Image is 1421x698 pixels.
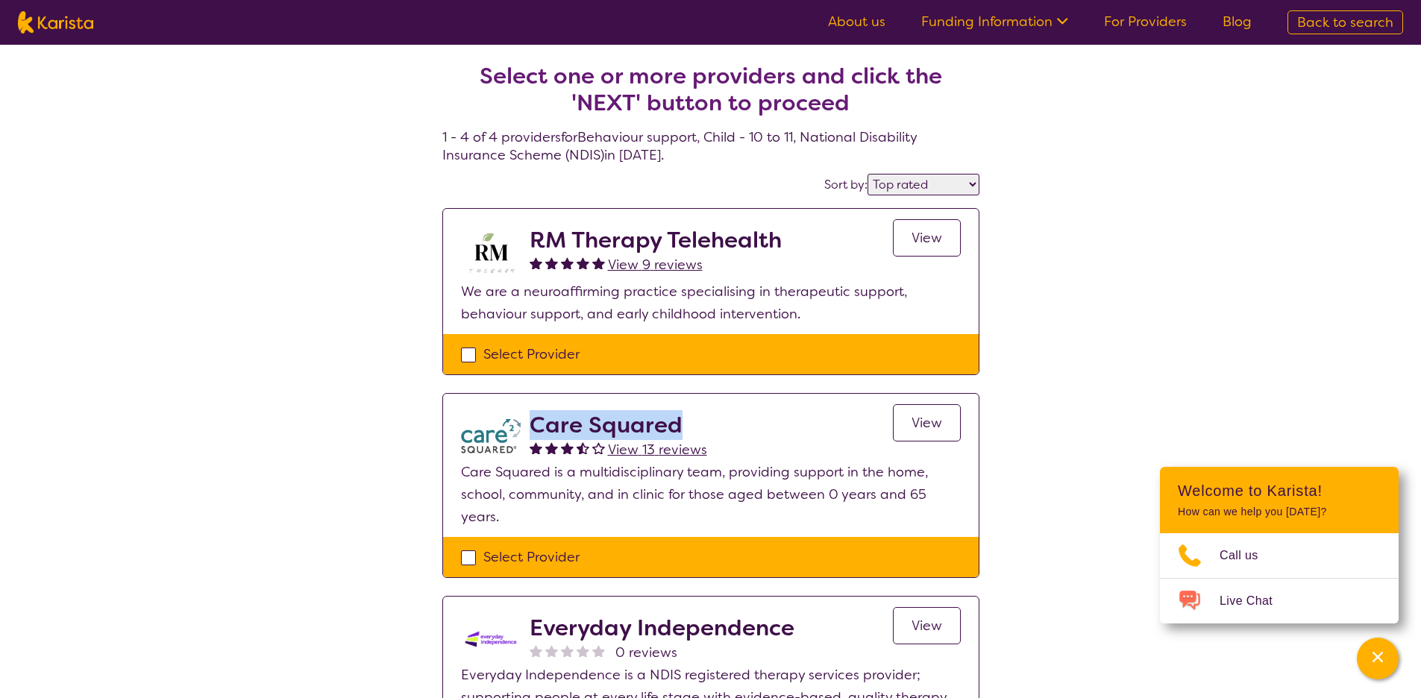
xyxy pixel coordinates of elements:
a: View [893,404,961,441]
img: fullstar [561,257,574,269]
img: watfhvlxxexrmzu5ckj6.png [461,412,521,461]
img: fullstar [561,441,574,454]
span: Call us [1220,544,1276,567]
a: View [893,219,961,257]
p: We are a neuroaffirming practice specialising in therapeutic support, behaviour support, and earl... [461,280,961,325]
img: kdssqoqrr0tfqzmv8ac0.png [461,614,521,664]
label: Sort by: [824,177,868,192]
span: View [912,229,942,247]
p: Care Squared is a multidisciplinary team, providing support in the home, school, community, and i... [461,461,961,528]
h2: Care Squared [530,412,707,438]
a: For Providers [1104,13,1187,31]
img: fullstar [577,257,589,269]
img: fullstar [592,257,605,269]
a: Blog [1223,13,1252,31]
span: View 13 reviews [608,441,707,459]
img: fullstar [545,257,558,269]
img: nonereviewstar [577,644,589,657]
h2: RM Therapy Telehealth [530,227,782,254]
img: halfstar [577,441,589,454]
img: fullstar [545,441,558,454]
p: How can we help you [DATE]? [1178,506,1381,518]
h4: 1 - 4 of 4 providers for Behaviour support , Child - 10 to 11 , National Disability Insurance Sch... [442,27,979,164]
span: View [912,617,942,635]
img: nonereviewstar [545,644,558,657]
img: nonereviewstar [592,644,605,657]
img: nonereviewstar [530,644,542,657]
button: Channel Menu [1357,638,1399,679]
span: View 9 reviews [608,256,703,274]
img: nonereviewstar [561,644,574,657]
img: b3hjthhf71fnbidirs13.png [461,227,521,280]
h2: Select one or more providers and click the 'NEXT' button to proceed [460,63,962,116]
img: fullstar [530,257,542,269]
img: emptystar [592,441,605,454]
span: View [912,414,942,432]
h2: Welcome to Karista! [1178,482,1381,500]
h2: Everyday Independence [530,614,794,641]
a: View 13 reviews [608,438,707,461]
a: About us [828,13,885,31]
span: Back to search [1297,13,1393,31]
img: Karista logo [18,11,93,34]
a: View [893,607,961,644]
img: fullstar [530,441,542,454]
a: Funding Information [921,13,1068,31]
span: Live Chat [1220,590,1290,612]
div: Channel Menu [1160,467,1399,623]
span: 0 reviews [615,641,677,664]
ul: Choose channel [1160,533,1399,623]
a: View 9 reviews [608,254,703,276]
a: Back to search [1287,10,1403,34]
